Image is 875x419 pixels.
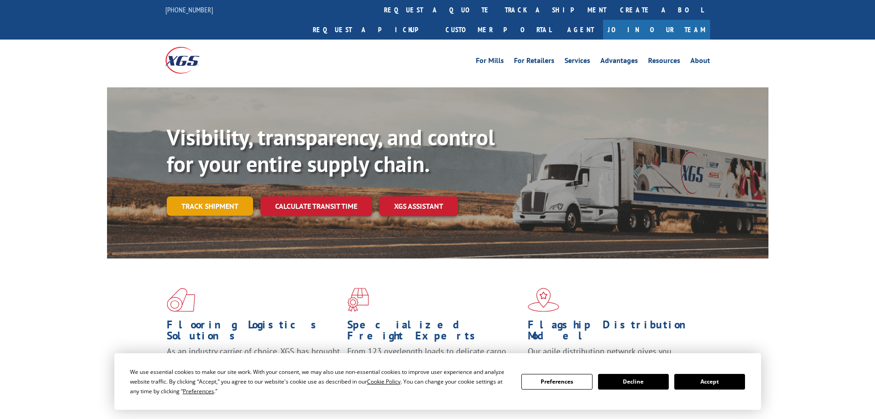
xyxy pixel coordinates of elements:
[167,123,495,178] b: Visibility, transparency, and control for your entire supply chain.
[528,319,701,346] h1: Flagship Distribution Model
[167,346,340,379] span: As an industry carrier of choice, XGS has brought innovation and dedication to flooring logistics...
[347,288,369,312] img: xgs-icon-focused-on-flooring-red
[528,288,559,312] img: xgs-icon-flagship-distribution-model-red
[598,374,669,390] button: Decline
[167,196,253,216] a: Track shipment
[565,57,590,67] a: Services
[347,319,521,346] h1: Specialized Freight Experts
[130,367,510,396] div: We use essential cookies to make our site work. With your consent, we may also use non-essential ...
[260,196,372,216] a: Calculate transit time
[167,288,195,312] img: xgs-icon-total-supply-chain-intelligence-red
[165,5,213,14] a: [PHONE_NUMBER]
[306,20,439,40] a: Request a pickup
[558,20,603,40] a: Agent
[514,57,554,67] a: For Retailers
[439,20,558,40] a: Customer Portal
[648,57,680,67] a: Resources
[379,196,458,216] a: XGS ASSISTANT
[183,387,214,395] span: Preferences
[114,353,761,410] div: Cookie Consent Prompt
[521,374,592,390] button: Preferences
[167,319,340,346] h1: Flooring Logistics Solutions
[600,57,638,67] a: Advantages
[528,346,697,367] span: Our agile distribution network gives you nationwide inventory management on demand.
[367,378,401,385] span: Cookie Policy
[690,57,710,67] a: About
[347,346,521,387] p: From 123 overlength loads to delicate cargo, our experienced staff knows the best way to move you...
[603,20,710,40] a: Join Our Team
[476,57,504,67] a: For Mills
[674,374,745,390] button: Accept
